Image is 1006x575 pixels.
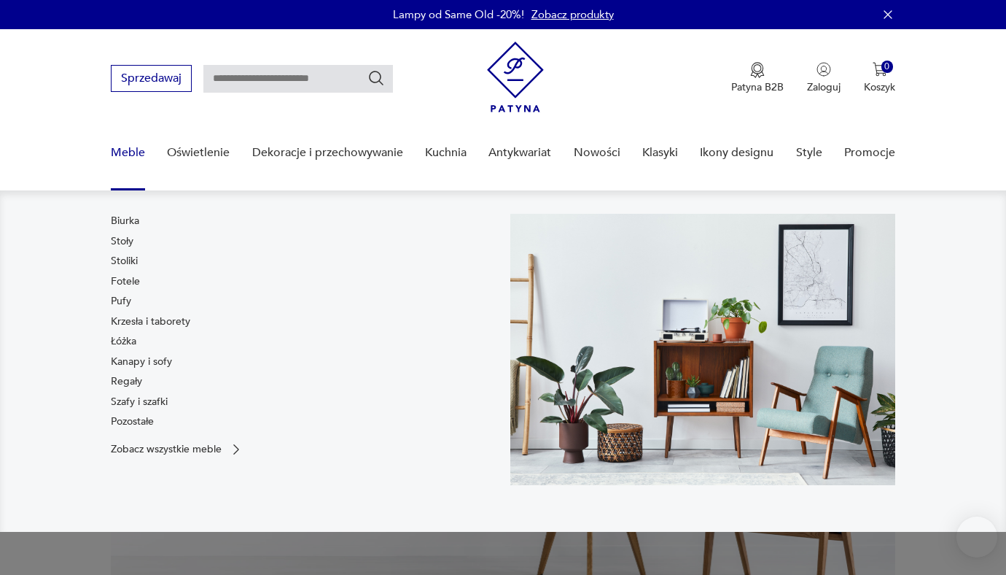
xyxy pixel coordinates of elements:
[111,374,142,389] a: Regały
[807,62,841,94] button: Zaloguj
[111,74,192,85] a: Sprzedawaj
[111,254,138,269] a: Stoliki
[487,42,544,112] img: Patyna - sklep z meblami i dekoracjami vintage
[796,125,822,181] a: Style
[111,274,140,289] a: Fotele
[111,125,145,181] a: Meble
[510,214,895,485] img: 969d9116629659dbb0bd4e745da535dc.jpg
[111,442,243,457] a: Zobacz wszystkie meble
[956,517,997,557] iframe: Smartsupp widget button
[252,125,403,181] a: Dekoracje i przechowywanie
[111,65,192,92] button: Sprzedawaj
[111,355,172,369] a: Kanapy i sofy
[864,62,895,94] button: 0Koszyk
[367,69,385,87] button: Szukaj
[864,80,895,94] p: Koszyk
[111,334,136,349] a: Łóżka
[731,62,784,94] button: Patyna B2B
[111,414,154,429] a: Pozostałe
[574,125,620,181] a: Nowości
[111,395,168,409] a: Szafy i szafki
[111,444,222,454] p: Zobacz wszystkie meble
[881,61,894,73] div: 0
[807,80,841,94] p: Zaloguj
[731,80,784,94] p: Patyna B2B
[873,62,887,77] img: Ikona koszyka
[111,294,131,309] a: Pufy
[531,7,614,22] a: Zobacz produkty
[393,7,524,22] p: Lampy od Same Old -20%!
[488,125,551,181] a: Antykwariat
[425,125,467,181] a: Kuchnia
[816,62,831,77] img: Ikonka użytkownika
[111,234,133,249] a: Stoły
[167,125,230,181] a: Oświetlenie
[700,125,773,181] a: Ikony designu
[111,314,190,329] a: Krzesła i taborety
[642,125,678,181] a: Klasyki
[731,62,784,94] a: Ikona medaluPatyna B2B
[844,125,895,181] a: Promocje
[750,62,765,78] img: Ikona medalu
[111,214,139,228] a: Biurka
